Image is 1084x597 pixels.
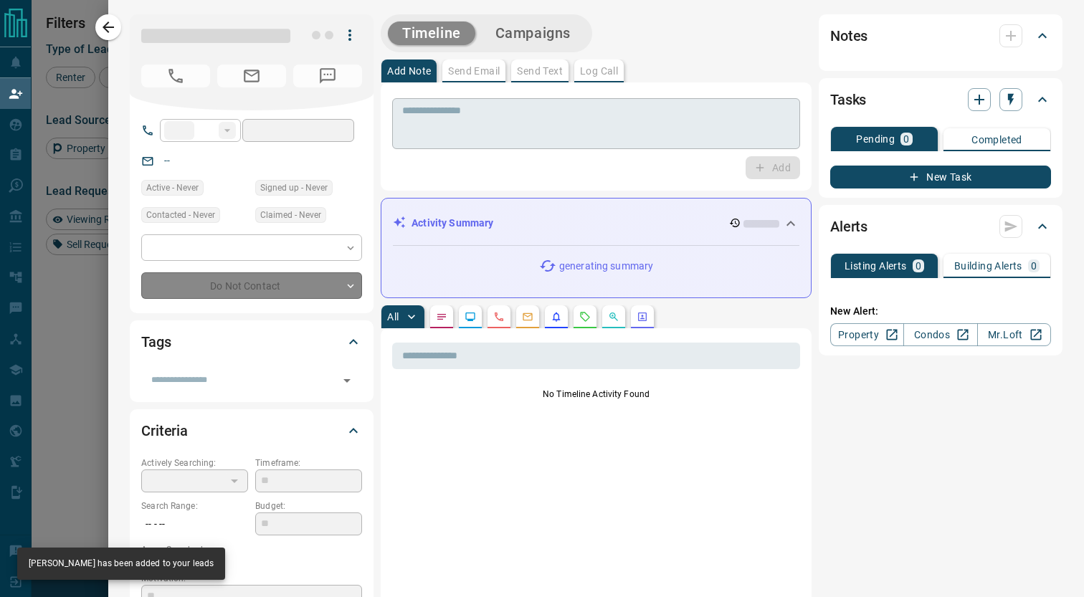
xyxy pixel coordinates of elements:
[141,330,171,353] h2: Tags
[551,311,562,323] svg: Listing Alerts
[388,22,475,45] button: Timeline
[293,65,362,87] span: No Number
[393,210,799,237] div: Activity Summary
[217,65,286,87] span: No Email
[141,457,248,469] p: Actively Searching:
[387,66,431,76] p: Add Note
[146,208,215,222] span: Contacted - Never
[830,19,1051,53] div: Notes
[255,457,362,469] p: Timeframe:
[260,208,321,222] span: Claimed - Never
[579,311,591,323] svg: Requests
[164,155,170,166] a: --
[141,543,362,556] p: Areas Searched:
[522,311,533,323] svg: Emails
[637,311,648,323] svg: Agent Actions
[903,134,909,144] p: 0
[141,419,188,442] h2: Criteria
[141,65,210,87] span: No Number
[830,24,867,47] h2: Notes
[954,261,1022,271] p: Building Alerts
[559,259,653,274] p: generating summary
[830,215,867,238] h2: Alerts
[260,181,328,195] span: Signed up - Never
[830,88,866,111] h2: Tasks
[845,261,907,271] p: Listing Alerts
[141,512,248,536] p: -- - --
[830,323,904,346] a: Property
[856,134,895,144] p: Pending
[392,388,800,401] p: No Timeline Activity Found
[141,325,362,359] div: Tags
[141,414,362,448] div: Criteria
[830,304,1051,319] p: New Alert:
[481,22,585,45] button: Campaigns
[493,311,505,323] svg: Calls
[141,500,248,512] p: Search Range:
[146,181,199,195] span: Active - Never
[608,311,619,323] svg: Opportunities
[830,209,1051,244] div: Alerts
[830,166,1051,188] button: New Task
[141,272,362,299] div: Do Not Contact
[337,371,357,391] button: Open
[903,323,977,346] a: Condos
[916,261,921,271] p: 0
[387,312,399,322] p: All
[255,500,362,512] p: Budget:
[1031,261,1037,271] p: 0
[465,311,476,323] svg: Lead Browsing Activity
[412,216,493,231] p: Activity Summary
[971,135,1022,145] p: Completed
[141,572,362,585] p: Motivation:
[830,82,1051,117] div: Tasks
[436,311,447,323] svg: Notes
[977,323,1051,346] a: Mr.Loft
[29,552,214,575] div: [PERSON_NAME] has been added to your leads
